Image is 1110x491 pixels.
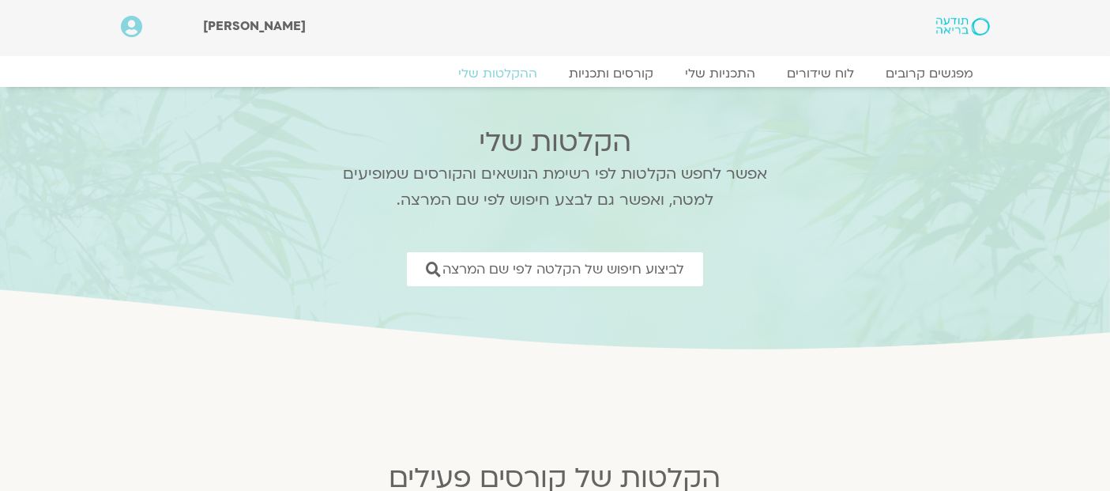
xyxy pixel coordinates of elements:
[322,127,788,158] h2: הקלטות שלי
[554,66,670,81] a: קורסים ותכניות
[871,66,990,81] a: מפגשים קרובים
[670,66,772,81] a: התכניות שלי
[322,161,788,213] p: אפשר לחפש הקלטות לפי רשימת הנושאים והקורסים שמופיעים למטה, ואפשר גם לבצע חיפוש לפי שם המרצה.
[443,66,554,81] a: ההקלטות שלי
[772,66,871,81] a: לוח שידורים
[203,17,306,35] span: [PERSON_NAME]
[407,252,703,286] a: לביצוע חיפוש של הקלטה לפי שם המרצה
[121,66,990,81] nav: Menu
[442,262,684,277] span: לביצוע חיפוש של הקלטה לפי שם המרצה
